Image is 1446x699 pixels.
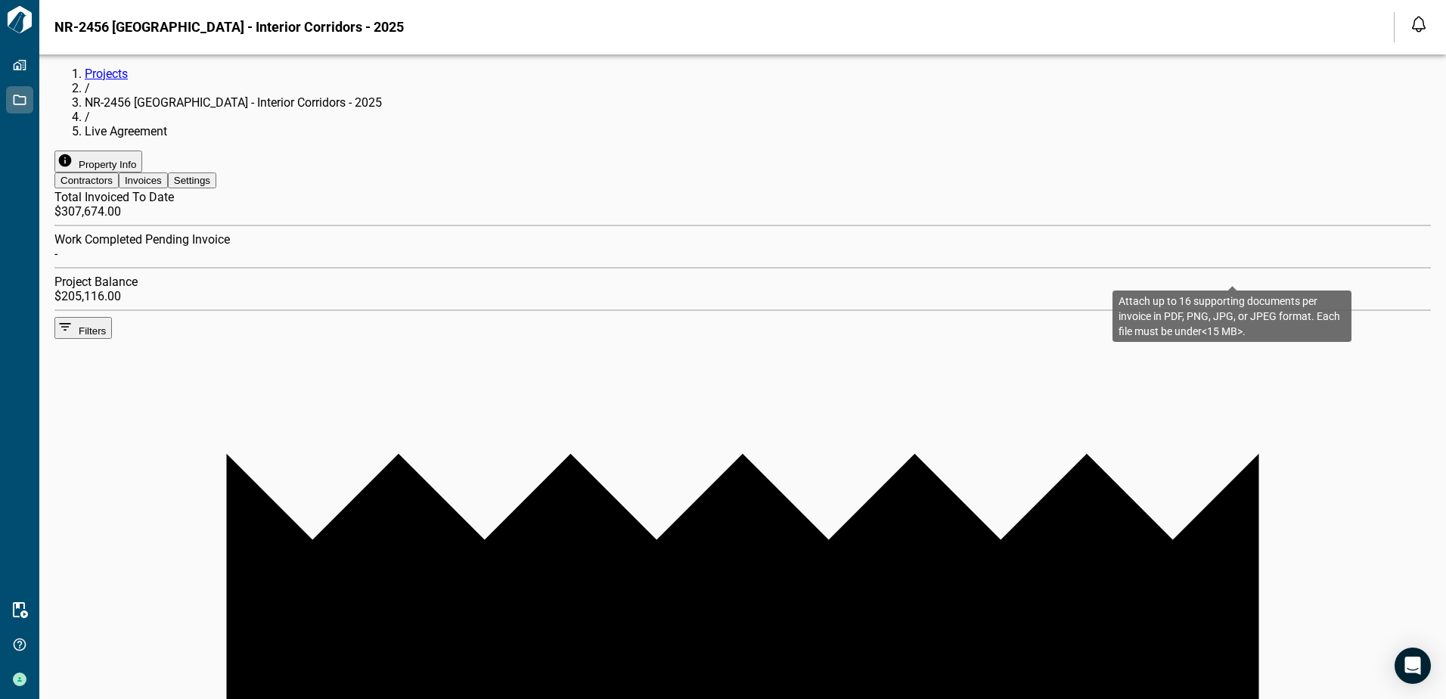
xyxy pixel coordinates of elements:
[1395,648,1431,684] div: Open Intercom Messenger
[1119,295,1340,337] span: Attach up to 16 supporting documents per invoice in PDF, PNG, JPG, or JPEG format. Each file must...
[85,67,128,81] a: Projects
[54,190,174,204] span: Total Invoiced To Date
[79,159,136,170] span: Property Info
[1407,12,1431,36] button: Open notification feed
[125,175,162,186] span: Invoices
[54,232,230,247] span: Work Completed Pending Invoice
[85,110,90,124] span: /
[54,289,121,303] span: $205,116.00
[85,81,90,95] span: /
[54,20,404,35] span: NR-2456 [GEOGRAPHIC_DATA] - Interior Corridors - 2025
[54,317,112,339] button: Filters
[61,175,113,186] span: Contractors
[174,175,210,186] span: Settings
[54,151,142,172] button: Property Info
[54,275,138,289] span: Project Balance
[54,247,57,261] span: -
[79,325,106,337] span: Filters
[54,67,1431,138] nav: breadcrumb
[85,95,382,110] span: NR-2456 [GEOGRAPHIC_DATA] - Interior Corridors - 2025
[85,124,167,138] span: Live Agreement
[54,204,121,219] span: $307,674.00
[54,172,1431,188] div: base tabs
